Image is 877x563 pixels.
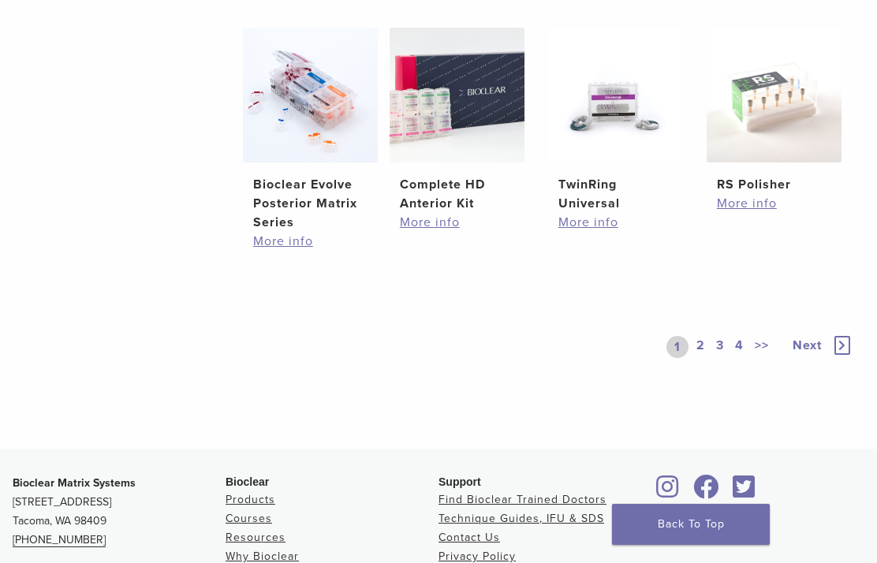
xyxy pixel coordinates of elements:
[438,475,481,488] span: Support
[253,232,368,251] a: More info
[717,194,831,213] a: More info
[226,550,299,563] a: Why Bioclear
[390,28,524,162] img: Complete HD Anterior Kit
[548,28,683,162] img: TwinRing Universal
[390,28,524,213] a: Complete HD Anterior KitComplete HD Anterior Kit
[438,550,516,563] a: Privacy Policy
[793,337,822,353] span: Next
[13,476,136,490] strong: Bioclear Matrix Systems
[438,531,500,544] a: Contact Us
[226,531,285,544] a: Resources
[13,474,226,550] p: [STREET_ADDRESS] Tacoma, WA 98409
[727,484,760,500] a: Bioclear
[438,512,604,525] a: Technique Guides, IFU & SDS
[226,512,272,525] a: Courses
[752,336,772,358] a: >>
[707,28,842,194] a: RS PolisherRS Polisher
[688,484,724,500] a: Bioclear
[707,28,842,162] img: RS Polisher
[253,175,368,232] h2: Bioclear Evolve Posterior Matrix Series
[713,336,727,358] a: 3
[732,336,747,358] a: 4
[651,484,685,500] a: Bioclear
[558,175,673,213] h2: TwinRing Universal
[226,493,275,506] a: Products
[717,175,831,194] h2: RS Polisher
[438,493,606,506] a: Find Bioclear Trained Doctors
[226,475,269,488] span: Bioclear
[243,28,378,162] img: Bioclear Evolve Posterior Matrix Series
[612,504,770,545] a: Back To Top
[548,28,683,213] a: TwinRing UniversalTwinRing Universal
[666,336,689,358] a: 1
[243,28,378,232] a: Bioclear Evolve Posterior Matrix SeriesBioclear Evolve Posterior Matrix Series
[400,175,514,213] h2: Complete HD Anterior Kit
[558,213,673,232] a: More info
[400,213,514,232] a: More info
[693,336,708,358] a: 2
